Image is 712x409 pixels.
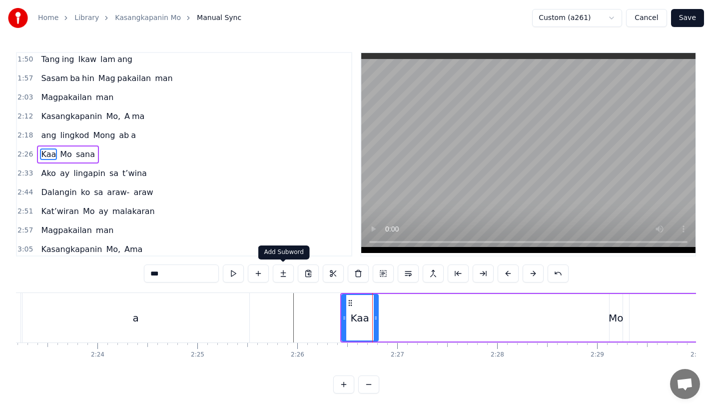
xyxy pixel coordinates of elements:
[80,186,91,198] span: ko
[40,148,57,160] span: Kaa
[17,73,33,83] span: 1:57
[92,129,116,141] span: Mong
[121,167,148,179] span: t’wina
[118,129,130,141] span: ab
[59,167,70,179] span: ay
[670,369,700,399] div: Open chat
[81,72,95,84] span: hin
[197,13,241,23] span: Manual Sync
[591,351,604,359] div: 2:29
[93,186,104,198] span: sa
[123,243,143,255] span: Ama
[17,225,33,235] span: 2:57
[671,9,704,27] button: Save
[97,205,109,217] span: ay
[40,186,77,198] span: Dalangin
[69,72,81,84] span: ba
[17,244,33,254] span: 3:05
[40,243,103,255] span: Kasangkapanin
[111,205,156,217] span: malakaran
[626,9,667,27] button: Cancel
[40,72,69,84] span: Sasam
[95,224,115,236] span: man
[8,8,28,28] img: youka
[17,111,33,121] span: 2:12
[17,54,33,64] span: 1:50
[17,168,33,178] span: 2:33
[130,129,137,141] span: a
[191,351,204,359] div: 2:25
[116,53,133,65] span: ang
[75,148,96,160] span: sana
[491,351,504,359] div: 2:28
[105,243,121,255] span: Mo,
[123,110,131,122] span: A
[17,92,33,102] span: 2:03
[38,13,58,23] a: Home
[132,186,154,198] span: araw
[105,110,121,122] span: Mo,
[40,129,57,141] span: ang
[17,187,33,197] span: 2:44
[108,167,119,179] span: sa
[115,13,181,23] a: Kasangkapanin Mo
[40,110,103,122] span: Kasangkapanin
[154,72,174,84] span: man
[691,351,704,359] div: 2:30
[17,206,33,216] span: 2:51
[72,167,106,179] span: lingapin
[38,13,241,23] nav: breadcrumb
[133,310,139,325] div: a
[99,53,116,65] span: lam
[17,130,33,140] span: 2:18
[59,129,90,141] span: lingkod
[40,167,56,179] span: Ako
[106,186,130,198] span: araw-
[258,245,310,259] div: Add Subword
[59,148,73,160] span: Mo
[17,149,33,159] span: 2:26
[131,110,145,122] span: ma
[82,205,96,217] span: Mo
[291,351,304,359] div: 2:26
[40,91,92,103] span: Magpakailan
[95,91,115,103] span: man
[61,53,75,65] span: ing
[391,351,404,359] div: 2:27
[40,205,79,217] span: Kat’wiran
[40,53,60,65] span: Tang
[40,224,92,236] span: Magpakailan
[74,13,99,23] a: Library
[97,72,116,84] span: Mag
[609,310,624,325] div: Mo
[77,53,97,65] span: Ikaw
[351,310,369,325] div: Kaa
[91,351,104,359] div: 2:24
[116,72,152,84] span: pakailan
